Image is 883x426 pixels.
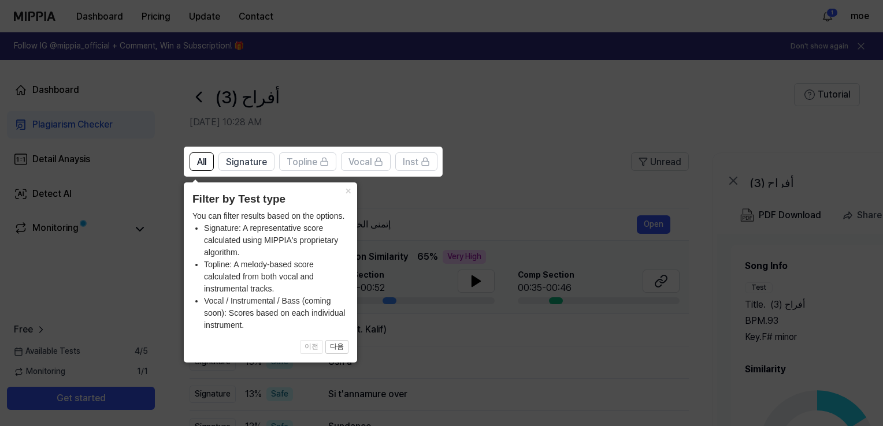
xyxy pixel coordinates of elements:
[192,191,348,208] header: Filter by Test type
[279,152,336,171] button: Topline
[395,152,437,171] button: Inst
[204,295,348,331] li: Vocal / Instrumental / Bass (coming soon): Scores based on each individual instrument.
[403,155,418,169] span: Inst
[192,210,348,331] div: You can filter results based on the options.
[197,155,206,169] span: All
[339,182,357,199] button: Close
[348,155,372,169] span: Vocal
[226,155,267,169] span: Signature
[204,222,348,259] li: Signature: A representative score calculated using MIPPIA's proprietary algorithm.
[287,155,317,169] span: Topline
[218,152,274,171] button: Signature
[204,259,348,295] li: Topline: A melody-based score calculated from both vocal and instrumental tracks.
[325,340,348,354] button: 다음
[190,152,214,171] button: All
[341,152,391,171] button: Vocal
